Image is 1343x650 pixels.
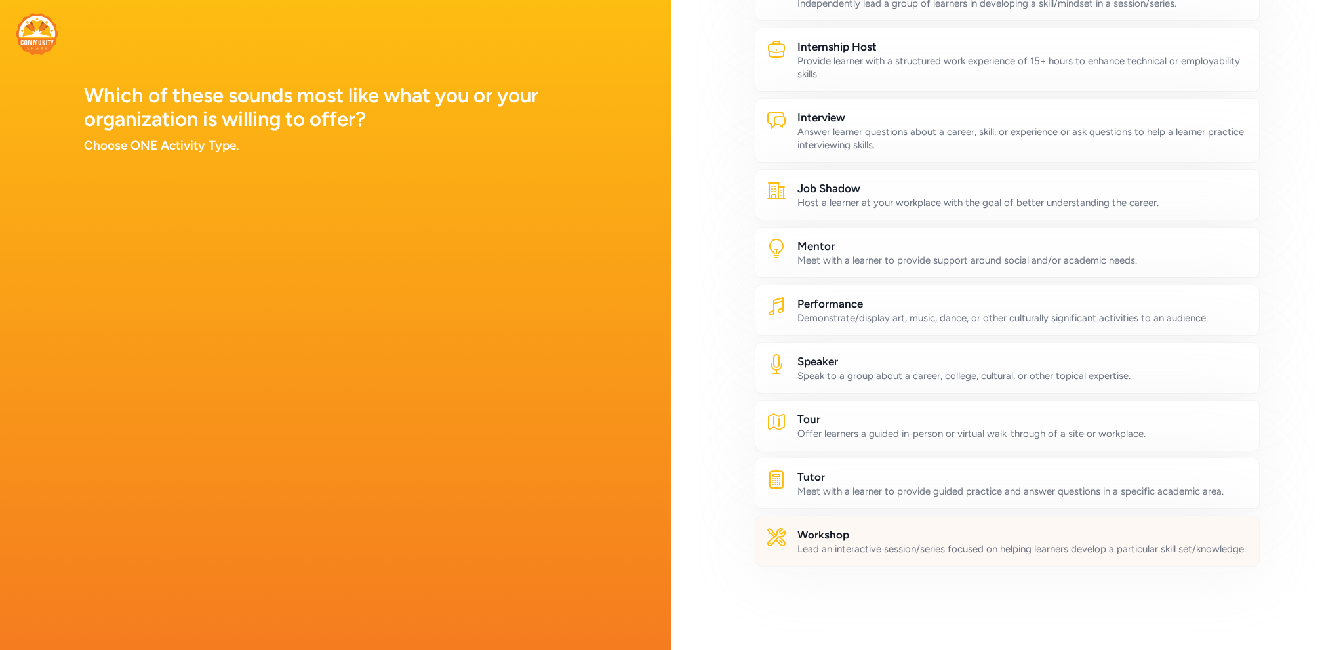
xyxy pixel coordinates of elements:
h2: Tour [797,411,1249,427]
div: Speak to a group about a career, college, cultural, or other topical expertise. [797,369,1249,382]
div: Offer learners a guided in-person or virtual walk-through of a site or workplace. [797,427,1249,440]
div: Meet with a learner to provide support around social and/or academic needs. [797,254,1249,267]
h2: Performance [797,296,1249,312]
h1: Which of these sounds most like what you or your organization is willing to offer? [84,84,588,131]
div: Answer learner questions about a career, skill, or experience or ask questions to help a learner ... [797,125,1249,152]
h2: Speaker [797,354,1249,369]
div: Demonstrate/display art, music, dance, or other culturally significant activities to an audience. [797,312,1249,325]
div: Choose ONE Activity Type. [84,136,588,155]
h2: Interview [797,110,1249,125]
div: Meet with a learner to provide guided practice and answer questions in a specific academic area. [797,485,1249,498]
div: Provide learner with a structured work experience of 15+ hours to enhance technical or employabil... [797,54,1249,81]
h2: Job Shadow [797,180,1249,196]
h2: Mentor [797,238,1249,254]
div: Host a learner at your workplace with the goal of better understanding the career. [797,196,1249,209]
img: logo [16,13,58,55]
div: Lead an interactive session/series focused on helping learners develop a particular skill set/kno... [797,542,1249,556]
h2: Internship Host [797,39,1249,54]
h2: Tutor [797,469,1249,485]
h2: Workshop [797,527,1249,542]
